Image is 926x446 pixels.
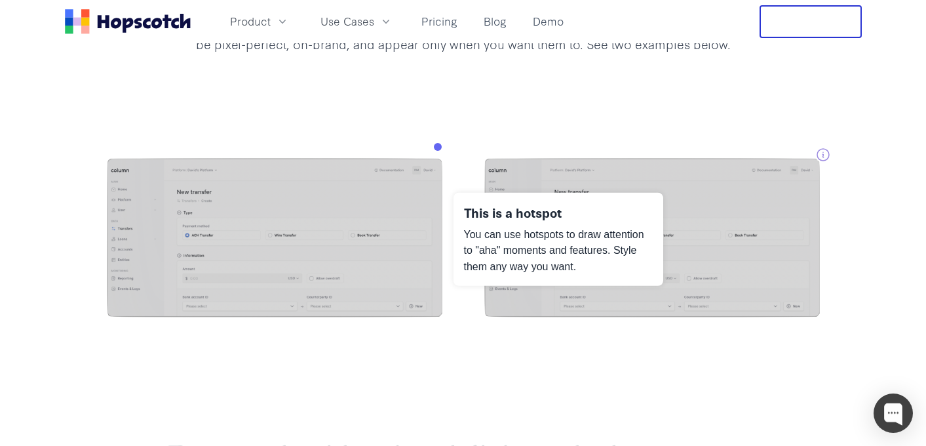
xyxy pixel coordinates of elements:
a: Blog [478,10,512,32]
button: Free Trial [760,5,862,38]
a: Home [65,9,191,34]
span: Product [230,13,271,30]
a: Demo [528,10,569,32]
img: image (6) [107,158,442,321]
div: This is a hotspot [464,203,653,221]
img: image (6) [484,158,820,321]
button: Product [222,10,297,32]
a: Pricing [416,10,463,32]
p: You can use hotspots to draw attention to "aha" moments and features. Style them any way you want. [464,226,653,275]
span: Use Cases [320,13,374,30]
button: Use Cases [313,10,400,32]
